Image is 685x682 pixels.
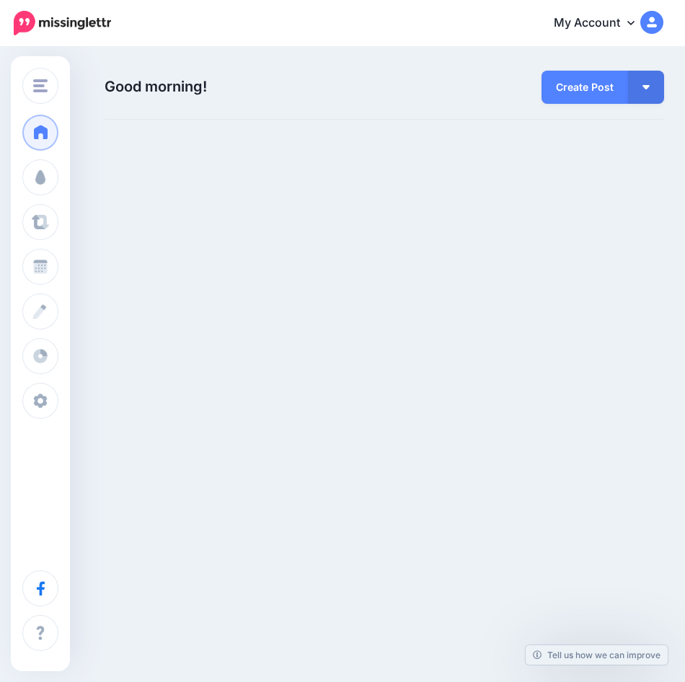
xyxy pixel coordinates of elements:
[542,71,628,104] a: Create Post
[33,79,48,92] img: menu.png
[526,645,668,665] a: Tell us how we can improve
[14,11,111,35] img: Missinglettr
[539,6,663,41] a: My Account
[642,85,650,89] img: arrow-down-white.png
[105,78,207,95] span: Good morning!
